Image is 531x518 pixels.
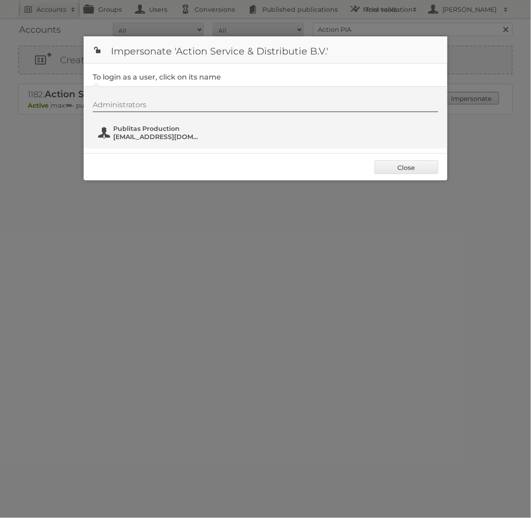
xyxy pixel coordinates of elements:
[93,100,438,112] div: Administrators
[113,125,201,133] span: Publitas Production
[375,160,438,174] a: Close
[84,36,447,64] h1: Impersonate 'Action Service & Distributie B.V.'
[97,124,204,142] button: Publitas Production [EMAIL_ADDRESS][DOMAIN_NAME]
[113,133,201,141] span: [EMAIL_ADDRESS][DOMAIN_NAME]
[93,73,221,81] legend: To login as a user, click on its name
